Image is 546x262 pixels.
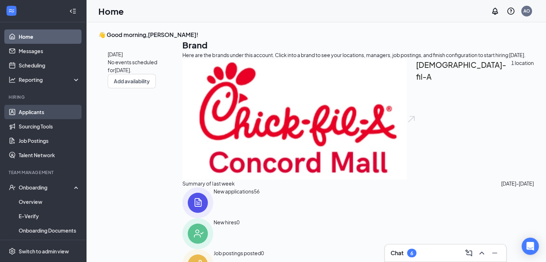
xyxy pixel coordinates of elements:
svg: Settings [9,248,16,255]
svg: UserCheck [9,184,16,191]
svg: Minimize [490,249,499,257]
div: New applications [213,187,253,218]
div: Team Management [9,169,79,176]
button: Minimize [489,247,500,259]
div: Switch to admin view [19,248,69,255]
a: Talent Network [19,148,80,162]
span: No events scheduled for [DATE] . [108,58,173,74]
div: Reporting [19,76,80,83]
a: Home [19,29,80,44]
a: Applicants [19,105,80,119]
svg: QuestionInfo [507,7,515,15]
div: Open Intercom Messenger [522,238,539,255]
svg: ComposeMessage [465,249,473,257]
img: icon [182,218,213,249]
h3: Chat [391,249,403,257]
a: Job Postings [19,134,80,148]
div: Onboarding [19,184,74,191]
button: ChevronUp [476,247,487,259]
a: Sourcing Tools [19,119,80,134]
button: Add availability [108,74,156,88]
a: Onboarding Documents [19,223,80,238]
a: E-Verify [19,209,80,223]
h1: Brand [182,39,534,51]
svg: Notifications [491,7,499,15]
h1: Home [98,5,124,17]
button: ComposeMessage [463,247,475,259]
img: Chick-fil-A [182,59,407,179]
span: 56 [253,187,259,218]
a: Scheduling [19,58,80,72]
span: 1 location [511,59,534,179]
h3: 👋 Good morning, [PERSON_NAME] ! [98,31,534,39]
svg: Analysis [9,76,16,83]
a: Activity log [19,238,80,252]
a: Overview [19,195,80,209]
div: Hiring [9,94,79,100]
div: 6 [410,250,413,256]
img: open.6027fd2a22e1237b5b06.svg [407,59,416,179]
span: 0 [236,218,239,249]
span: Summary of last week [182,179,234,187]
a: Messages [19,44,80,58]
h2: [DEMOGRAPHIC_DATA]-fil-A [416,59,511,179]
svg: Collapse [69,8,76,15]
div: AO [523,8,530,14]
svg: ChevronUp [477,249,486,257]
img: icon [182,187,213,218]
span: [DATE] - [DATE] [501,179,534,187]
div: New hires [213,218,236,249]
div: Here are the brands under this account. Click into a brand to see your locations, managers, job p... [182,51,534,59]
svg: WorkstreamLogo [8,7,15,14]
span: [DATE] [108,50,173,58]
